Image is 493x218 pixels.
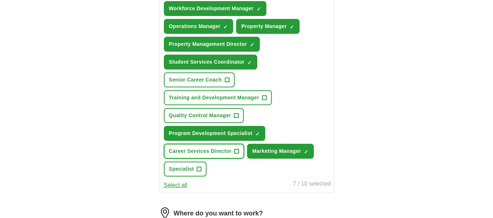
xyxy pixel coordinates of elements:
[164,162,207,177] button: Specialist
[169,23,221,30] span: Operations Manager
[257,6,261,12] span: ✓
[304,149,308,155] span: ✓
[293,179,331,190] div: 7 / 10 selected
[247,144,314,159] button: Marketing Manager✓
[164,19,234,34] button: Operations Manager✓
[164,144,244,159] button: Career Services Director
[169,112,231,119] span: Quality Control Manager
[164,37,260,52] button: Property Management Director✓
[164,90,272,105] button: Training and Development Manager
[247,60,252,66] span: ✓
[164,108,244,123] button: Quality Control Manager
[255,131,260,137] span: ✓
[169,130,253,137] span: Program Development Specialist
[290,24,294,30] span: ✓
[164,126,265,141] button: Program Development Specialist✓
[169,165,194,173] span: Specialist
[164,181,188,190] button: Select all
[169,40,247,48] span: Property Management Director
[164,1,266,16] button: Workforce Development Manager✓
[169,5,254,12] span: Workforce Development Manager
[250,42,254,48] span: ✓
[252,147,301,155] span: Marketing Manager
[169,58,244,66] span: Student Services Coordinator
[236,19,300,34] button: Property Manager✓
[169,76,222,84] span: Senior Career Coach
[169,94,259,102] span: Training and Development Manager
[241,23,287,30] span: Property Manager
[164,72,235,87] button: Senior Career Coach
[223,24,228,30] span: ✓
[164,55,257,70] button: Student Services Coordinator✓
[169,147,232,155] span: Career Services Director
